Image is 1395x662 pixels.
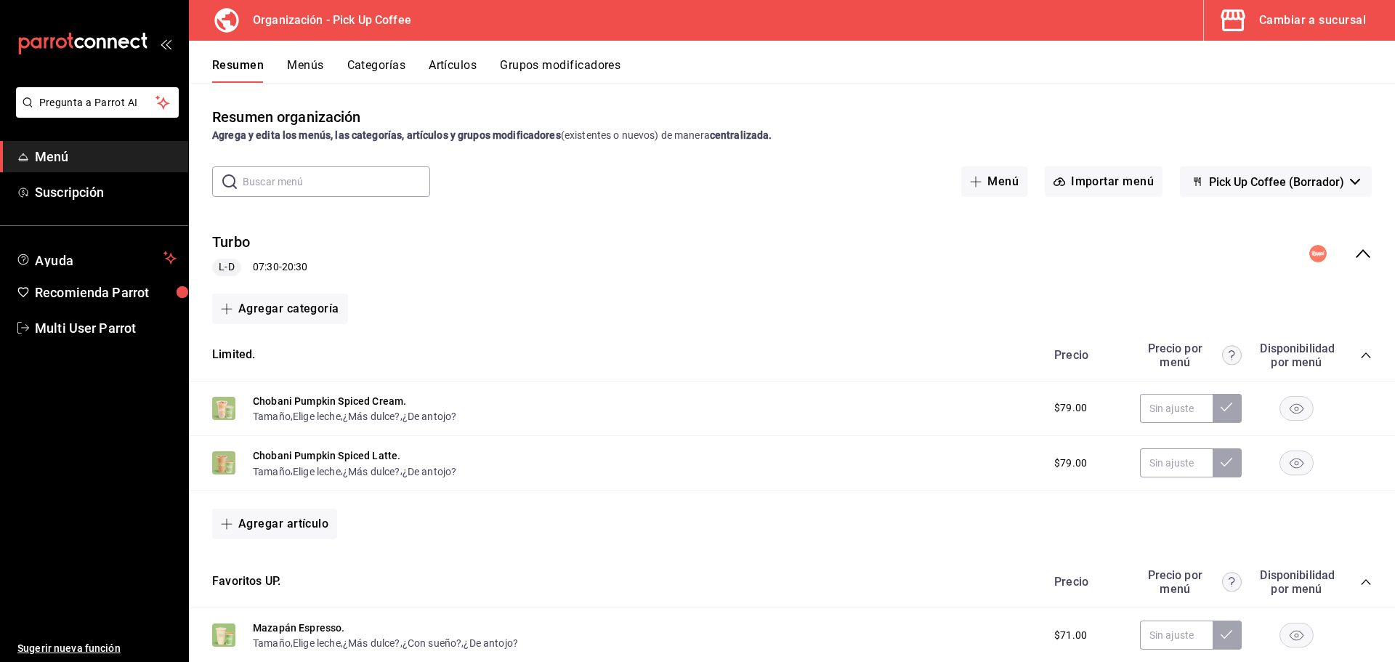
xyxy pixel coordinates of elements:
[1054,628,1087,643] span: $71.00
[212,129,561,141] strong: Agrega y edita los menús, las categorías, artículos y grupos modificadores
[212,623,235,647] img: Preview
[253,408,456,424] div: , , ,
[403,409,457,424] button: ¿De antojo?
[212,397,235,420] img: Preview
[212,294,348,324] button: Agregar categoría
[1140,621,1213,650] input: Sin ajuste
[1040,575,1133,589] div: Precio
[1180,166,1372,197] button: Pick Up Coffee (Borrador)
[35,147,177,166] span: Menú
[39,95,156,110] span: Pregunta a Parrot AI
[253,635,518,650] div: , , , ,
[35,283,177,302] span: Recomienda Parrot
[17,641,177,656] span: Sugerir nueva función
[253,621,345,635] button: Mazapán Espresso.
[253,448,400,463] button: Chobani Pumpkin Spiced Latte.
[1360,350,1372,361] button: collapse-category-row
[35,249,158,267] span: Ayuda
[500,58,620,83] button: Grupos modificadores
[293,409,341,424] button: Elige leche
[10,105,179,121] a: Pregunta a Parrot AI
[343,464,400,479] button: ¿Más dulce?
[160,38,171,49] button: open_drawer_menu
[241,12,411,29] h3: Organización - Pick Up Coffee
[253,463,456,478] div: , , ,
[35,182,177,202] span: Suscripción
[253,464,291,479] button: Tamaño
[212,58,1395,83] div: navigation tabs
[1260,342,1333,369] div: Disponibilidad por menú
[1140,448,1213,477] input: Sin ajuste
[1209,175,1344,189] span: Pick Up Coffee (Borrador)
[403,636,462,650] button: ¿Con sueño?
[429,58,477,83] button: Artículos
[1040,348,1133,362] div: Precio
[212,106,361,128] div: Resumen organización
[1054,400,1087,416] span: $79.00
[253,409,291,424] button: Tamaño
[293,464,341,479] button: Elige leche
[212,347,255,363] button: Limited.
[212,58,264,83] button: Resumen
[710,129,772,141] strong: centralizada.
[253,394,406,408] button: Chobani Pumpkin Spiced Cream.
[35,318,177,338] span: Multi User Parrot
[1045,166,1162,197] button: Importar menú
[213,259,240,275] span: L-D
[1140,394,1213,423] input: Sin ajuste
[1140,568,1242,596] div: Precio por menú
[464,636,518,650] button: ¿De antojo?
[343,409,400,424] button: ¿Más dulce?
[243,167,430,196] input: Buscar menú
[212,509,337,539] button: Agregar artículo
[1054,456,1087,471] span: $79.00
[1260,568,1333,596] div: Disponibilidad por menú
[347,58,406,83] button: Categorías
[16,87,179,118] button: Pregunta a Parrot AI
[287,58,323,83] button: Menús
[212,573,280,590] button: Favoritos UP.
[189,220,1395,288] div: collapse-menu-row
[293,636,341,650] button: Elige leche
[1259,10,1366,31] div: Cambiar a sucursal
[961,166,1027,197] button: Menú
[403,464,457,479] button: ¿De antojo?
[212,451,235,475] img: Preview
[212,259,307,276] div: 07:30 - 20:30
[1360,576,1372,588] button: collapse-category-row
[253,636,291,650] button: Tamaño
[212,232,250,253] button: Turbo
[212,128,1372,143] div: (existentes o nuevos) de manera
[1140,342,1242,369] div: Precio por menú
[343,636,400,650] button: ¿Más dulce?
